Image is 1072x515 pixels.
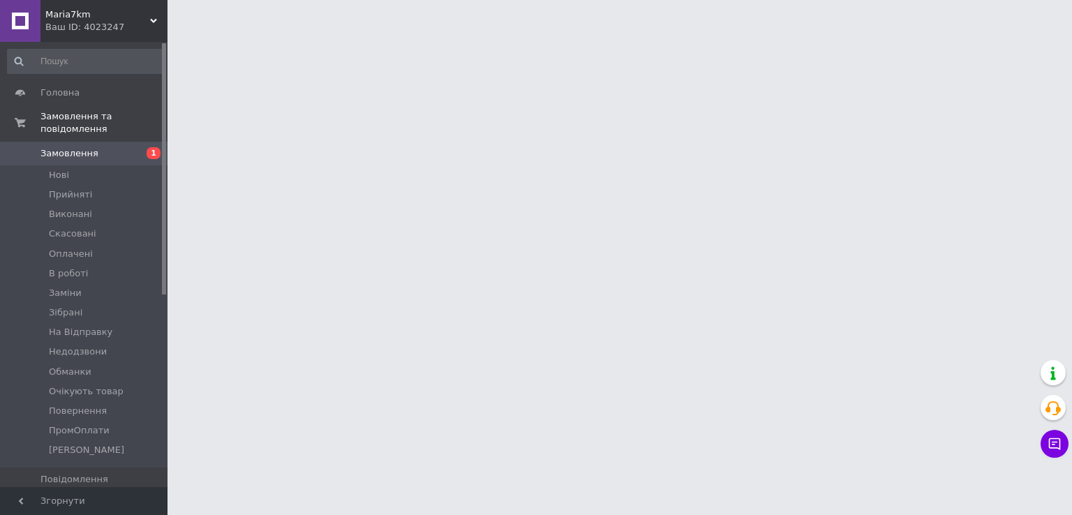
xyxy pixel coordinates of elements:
[40,87,80,99] span: Головна
[49,345,107,358] span: Недодзвони
[40,147,98,160] span: Замовлення
[49,169,69,181] span: Нові
[49,424,110,437] span: ПромОплати
[45,21,167,33] div: Ваш ID: 4023247
[49,267,88,280] span: В роботі
[49,405,107,417] span: Повернення
[49,326,112,338] span: На Відправку
[49,227,96,240] span: Скасовані
[147,147,161,159] span: 1
[49,444,124,456] span: [PERSON_NAME]
[49,287,82,299] span: Заміни
[7,49,165,74] input: Пошук
[49,208,92,221] span: Виконані
[49,248,93,260] span: Оплачені
[1041,430,1069,458] button: Чат з покупцем
[49,306,82,319] span: Зібрані
[49,385,124,398] span: Очікують товар
[45,8,150,21] span: Maria7km
[40,473,108,486] span: Повідомлення
[49,366,91,378] span: Обманки
[49,188,92,201] span: Прийняті
[40,110,167,135] span: Замовлення та повідомлення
